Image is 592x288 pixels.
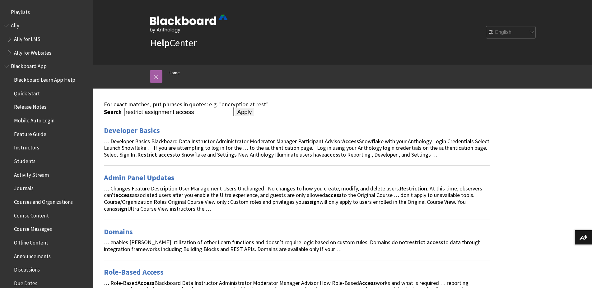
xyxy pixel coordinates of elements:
strong: access [324,151,341,158]
strong: Access [342,138,359,145]
strong: Restrict [138,151,157,158]
span: Ally [11,21,19,29]
label: Search [104,108,123,116]
strong: Access [138,279,154,286]
strong: access [115,191,132,199]
span: … Developer Basics Blackboard Data Instructor Administrator Moderator Manager Participant Advisor... [104,138,489,158]
span: Instructors [14,143,39,151]
strong: access [427,239,443,246]
span: Offline Content [14,237,48,246]
span: Due Dates [14,278,37,286]
span: Quick Start [14,88,40,97]
span: Release Notes [14,102,46,110]
span: Ally for Websites [14,48,51,56]
span: Mobile Auto Login [14,115,54,124]
span: Discussions [14,264,40,273]
span: Announcements [14,251,51,259]
strong: Help [150,37,170,49]
span: Students [14,156,35,164]
span: Playlists [11,7,30,15]
span: Course Messages [14,224,52,232]
strong: access [158,151,175,158]
img: Blackboard by Anthology [150,15,228,33]
input: Apply [235,108,254,117]
a: HelpCenter [150,37,197,49]
span: Course Content [14,210,49,219]
strong: assign [112,205,127,212]
strong: restrict [407,239,426,246]
a: Role-Based Access [104,267,164,277]
a: Home [169,69,180,77]
div: For exact matches, put phrases in quotes: e.g. "encryption at rest" [104,101,490,108]
a: Developer Basics [104,126,160,135]
strong: Restriction [400,185,427,192]
a: Domains [104,227,133,237]
select: Site Language Selector [486,26,536,39]
span: Blackboard Learn App Help [14,75,75,83]
span: Activity Stream [14,170,49,178]
span: Ally for LMS [14,34,40,42]
span: Blackboard App [11,61,47,70]
a: Admin Panel Updates [104,173,175,183]
span: Courses and Organizations [14,197,73,205]
strong: access [325,191,342,199]
strong: Access [359,279,376,286]
span: Feature Guide [14,129,46,137]
nav: Book outline for Anthology Ally Help [4,21,90,58]
span: Journals [14,183,34,192]
strong: assign [304,198,319,205]
span: … enables [PERSON_NAME] utilization of other Learn functions and doesn’t require logic based on c... [104,239,481,253]
span: … Changes Feature Description User Management Users Unchanged : No changes to how you create, mod... [104,185,482,212]
nav: Book outline for Playlists [4,7,90,17]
